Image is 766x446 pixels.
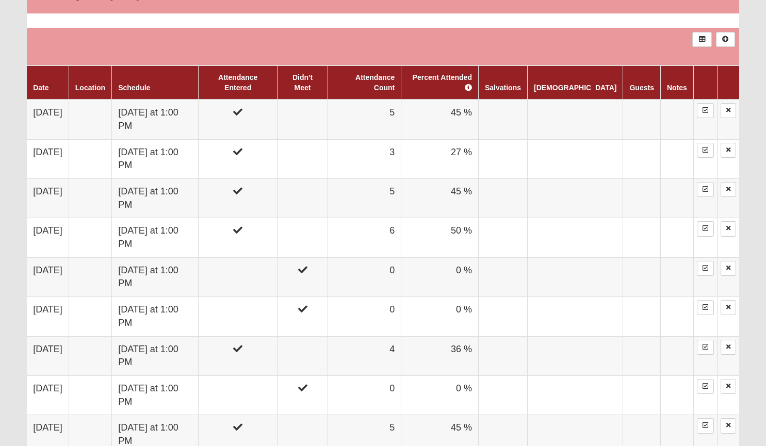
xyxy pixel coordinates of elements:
span: HTML Size: 177 KB [160,434,220,443]
a: Delete [721,103,736,118]
td: 0 % [401,376,479,415]
a: Delete [721,379,736,394]
a: Delete [721,300,736,315]
a: Location [75,84,105,92]
a: Schedule [118,84,150,92]
a: Delete [721,261,736,276]
a: Percent Attended [413,73,472,92]
th: [DEMOGRAPHIC_DATA] [527,65,623,100]
a: Enter Attendance [697,379,714,394]
td: [DATE] [27,178,69,218]
a: Enter Attendance [697,300,714,315]
a: Attendance Count [355,73,395,92]
a: Enter Attendance [697,221,714,236]
td: [DATE] at 1:00 PM [112,297,199,336]
a: Delete [721,182,736,197]
td: [DATE] [27,376,69,415]
a: Export to Excel [692,32,711,47]
a: Didn't Meet [292,73,313,92]
td: 0 [328,257,401,296]
td: [DATE] [27,139,69,178]
td: [DATE] at 1:00 PM [112,139,199,178]
th: Guests [623,65,660,100]
a: Delete [721,143,736,158]
a: Delete [721,221,736,236]
td: 0 % [401,257,479,296]
a: Web cache enabled [228,432,234,443]
a: Alt+N [716,32,735,47]
td: 6 [328,218,401,257]
a: Delete [721,340,736,355]
a: Page Properties (Alt+P) [741,428,759,443]
a: Enter Attendance [697,418,714,433]
td: 0 % [401,297,479,336]
td: [DATE] at 1:00 PM [112,376,199,415]
td: [DATE] [27,297,69,336]
td: 3 [328,139,401,178]
a: Enter Attendance [697,261,714,276]
td: [DATE] [27,257,69,296]
span: ViewState Size: 47 KB [84,434,152,443]
td: 45 % [401,100,479,139]
a: Enter Attendance [697,340,714,355]
td: 0 [328,376,401,415]
td: [DATE] at 1:00 PM [112,100,199,139]
td: 5 [328,178,401,218]
th: Salvations [478,65,527,100]
td: [DATE] [27,100,69,139]
a: Delete [721,418,736,433]
a: Enter Attendance [697,143,714,158]
td: [DATE] at 1:00 PM [112,336,199,375]
td: 27 % [401,139,479,178]
a: Attendance Entered [218,73,257,92]
td: 50 % [401,218,479,257]
td: [DATE] [27,336,69,375]
td: 5 [328,100,401,139]
td: 0 [328,297,401,336]
td: [DATE] at 1:00 PM [112,178,199,218]
a: Enter Attendance [697,103,714,118]
a: Notes [667,84,687,92]
td: [DATE] at 1:00 PM [112,218,199,257]
td: 36 % [401,336,479,375]
td: 45 % [401,178,479,218]
td: [DATE] at 1:00 PM [112,257,199,296]
a: Date [33,84,48,92]
td: [DATE] [27,218,69,257]
a: Page Load Time: 1.18s [10,435,73,442]
td: 4 [328,336,401,375]
a: Enter Attendance [697,182,714,197]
